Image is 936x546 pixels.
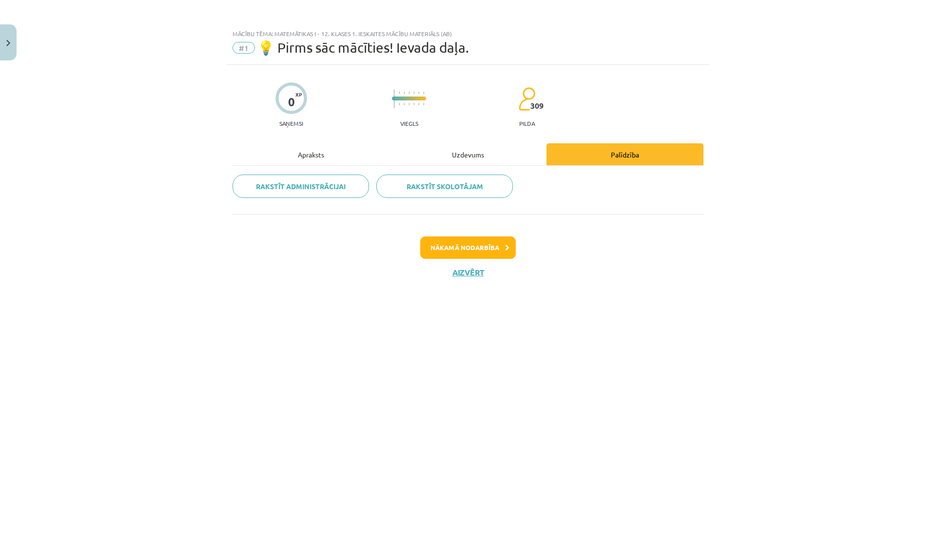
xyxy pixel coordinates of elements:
img: icon-short-line-57e1e144782c952c97e751825c79c345078a6d821885a25fce030b3d8c18986b.svg [409,103,409,105]
span: 💡 Pirms sāc mācīties! Ievada daļa. [257,39,469,56]
img: icon-short-line-57e1e144782c952c97e751825c79c345078a6d821885a25fce030b3d8c18986b.svg [423,92,424,94]
img: students-c634bb4e5e11cddfef0936a35e636f08e4e9abd3cc4e673bd6f9a4125e45ecb1.svg [518,87,535,111]
div: 0 [288,95,295,109]
button: Aizvērt [449,268,487,277]
img: icon-short-line-57e1e144782c952c97e751825c79c345078a6d821885a25fce030b3d8c18986b.svg [413,103,414,105]
div: Uzdevums [390,143,546,165]
img: icon-long-line-d9ea69661e0d244f92f715978eff75569469978d946b2353a9bb055b3ed8787d.svg [394,89,395,108]
button: Nākamā nodarbība [420,236,516,259]
p: Viegls [400,120,418,127]
img: icon-short-line-57e1e144782c952c97e751825c79c345078a6d821885a25fce030b3d8c18986b.svg [399,92,400,94]
img: icon-short-line-57e1e144782c952c97e751825c79c345078a6d821885a25fce030b3d8c18986b.svg [418,103,419,105]
a: Rakstīt skolotājam [376,175,513,198]
img: icon-short-line-57e1e144782c952c97e751825c79c345078a6d821885a25fce030b3d8c18986b.svg [423,103,424,105]
a: Rakstīt administrācijai [233,175,369,198]
img: icon-short-line-57e1e144782c952c97e751825c79c345078a6d821885a25fce030b3d8c18986b.svg [409,92,409,94]
img: icon-short-line-57e1e144782c952c97e751825c79c345078a6d821885a25fce030b3d8c18986b.svg [413,92,414,94]
span: 309 [530,101,544,110]
div: Palīdzība [546,143,703,165]
span: #1 [233,42,255,54]
div: Mācību tēma: Matemātikas i - 12. klases 1. ieskaites mācību materiāls (ab) [233,30,703,37]
p: Saņemsi [275,120,307,127]
div: Apraksts [233,143,390,165]
span: XP [295,92,302,97]
p: pilda [519,120,535,127]
img: icon-short-line-57e1e144782c952c97e751825c79c345078a6d821885a25fce030b3d8c18986b.svg [404,103,405,105]
img: icon-short-line-57e1e144782c952c97e751825c79c345078a6d821885a25fce030b3d8c18986b.svg [399,103,400,105]
img: icon-close-lesson-0947bae3869378f0d4975bcd49f059093ad1ed9edebbc8119c70593378902aed.svg [6,40,10,46]
img: icon-short-line-57e1e144782c952c97e751825c79c345078a6d821885a25fce030b3d8c18986b.svg [404,92,405,94]
img: icon-short-line-57e1e144782c952c97e751825c79c345078a6d821885a25fce030b3d8c18986b.svg [418,92,419,94]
